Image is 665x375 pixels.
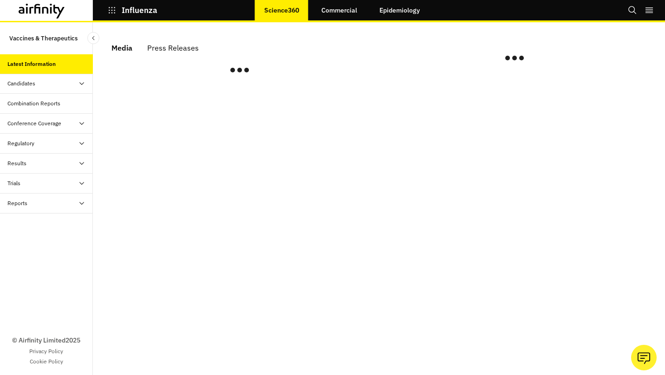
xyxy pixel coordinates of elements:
button: Ask our analysts [631,345,657,370]
div: Conference Coverage [7,119,61,128]
div: Media [111,41,132,55]
a: Privacy Policy [29,347,63,356]
a: Cookie Policy [30,357,63,366]
div: Latest Information [7,60,56,68]
div: Results [7,159,26,168]
div: Combination Reports [7,99,60,108]
div: Trials [7,179,20,187]
p: Vaccines & Therapeutics [9,30,78,47]
p: © Airfinity Limited 2025 [12,336,80,345]
button: Influenza [108,2,157,18]
button: Search [628,2,637,18]
p: Science360 [264,6,299,14]
div: Press Releases [147,41,199,55]
div: Reports [7,199,27,207]
p: Influenza [122,6,157,14]
div: Regulatory [7,139,34,148]
button: Close Sidebar [87,32,99,44]
div: Candidates [7,79,35,88]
